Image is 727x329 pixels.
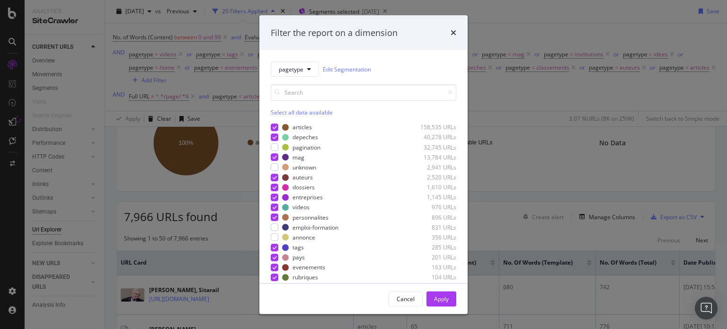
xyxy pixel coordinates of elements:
[271,108,456,116] div: Select all data available
[410,253,456,261] div: 201 URLs
[410,143,456,151] div: 32,745 URLs
[410,273,456,281] div: 104 URLs
[389,291,423,306] button: Cancel
[451,27,456,39] div: times
[410,223,456,231] div: 831 URLs
[293,273,318,281] div: rubriques
[293,183,315,191] div: dossiers
[259,15,468,314] div: modal
[271,62,319,77] button: pagetype
[293,163,316,171] div: unknown
[293,173,313,181] div: auteurs
[410,233,456,241] div: 356 URLs
[397,294,415,302] div: Cancel
[293,243,304,251] div: tags
[293,133,318,141] div: depeches
[695,297,718,320] div: Open Intercom Messenger
[293,223,338,231] div: emploi-formation
[410,203,456,211] div: 976 URLs
[410,163,456,171] div: 2,941 URLs
[271,84,456,101] input: Search
[293,193,323,201] div: entreprises
[293,143,320,151] div: pagination
[426,291,456,306] button: Apply
[293,263,325,271] div: evenements
[410,263,456,271] div: 163 URLs
[434,294,449,302] div: Apply
[293,233,315,241] div: annonce
[410,213,456,221] div: 896 URLs
[293,153,304,161] div: mag
[410,183,456,191] div: 1,610 URLs
[271,27,398,39] div: Filter the report on a dimension
[293,203,310,211] div: videos
[410,123,456,131] div: 158,535 URLs
[279,65,303,73] span: pagetype
[410,173,456,181] div: 2,520 URLs
[293,213,328,221] div: personnalites
[293,253,305,261] div: pays
[293,123,312,131] div: articles
[410,193,456,201] div: 1,145 URLs
[410,133,456,141] div: 40,278 URLs
[323,64,371,74] a: Edit Segmentation
[410,153,456,161] div: 13,784 URLs
[410,243,456,251] div: 285 URLs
